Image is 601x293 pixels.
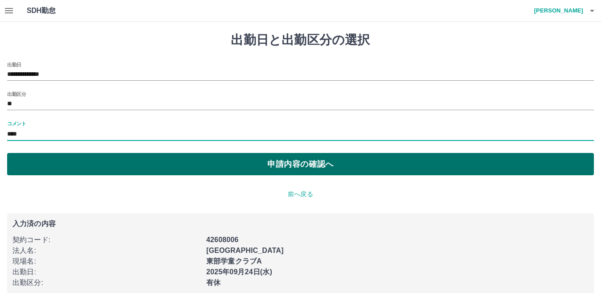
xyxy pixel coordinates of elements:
b: 東部学童クラブA [206,257,262,265]
p: 入力済の内容 [12,220,589,227]
b: [GEOGRAPHIC_DATA] [206,247,284,254]
p: 出勤区分 : [12,277,201,288]
b: 42608006 [206,236,238,243]
button: 申請内容の確認へ [7,153,594,175]
h1: 出勤日と出勤区分の選択 [7,33,594,48]
b: 2025年09月24日(水) [206,268,272,276]
p: 法人名 : [12,245,201,256]
label: 出勤日 [7,61,21,68]
p: 前へ戻る [7,190,594,199]
label: コメント [7,120,26,127]
p: 契約コード : [12,235,201,245]
label: 出勤区分 [7,91,26,97]
p: 出勤日 : [12,267,201,277]
p: 現場名 : [12,256,201,267]
b: 有休 [206,279,221,286]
